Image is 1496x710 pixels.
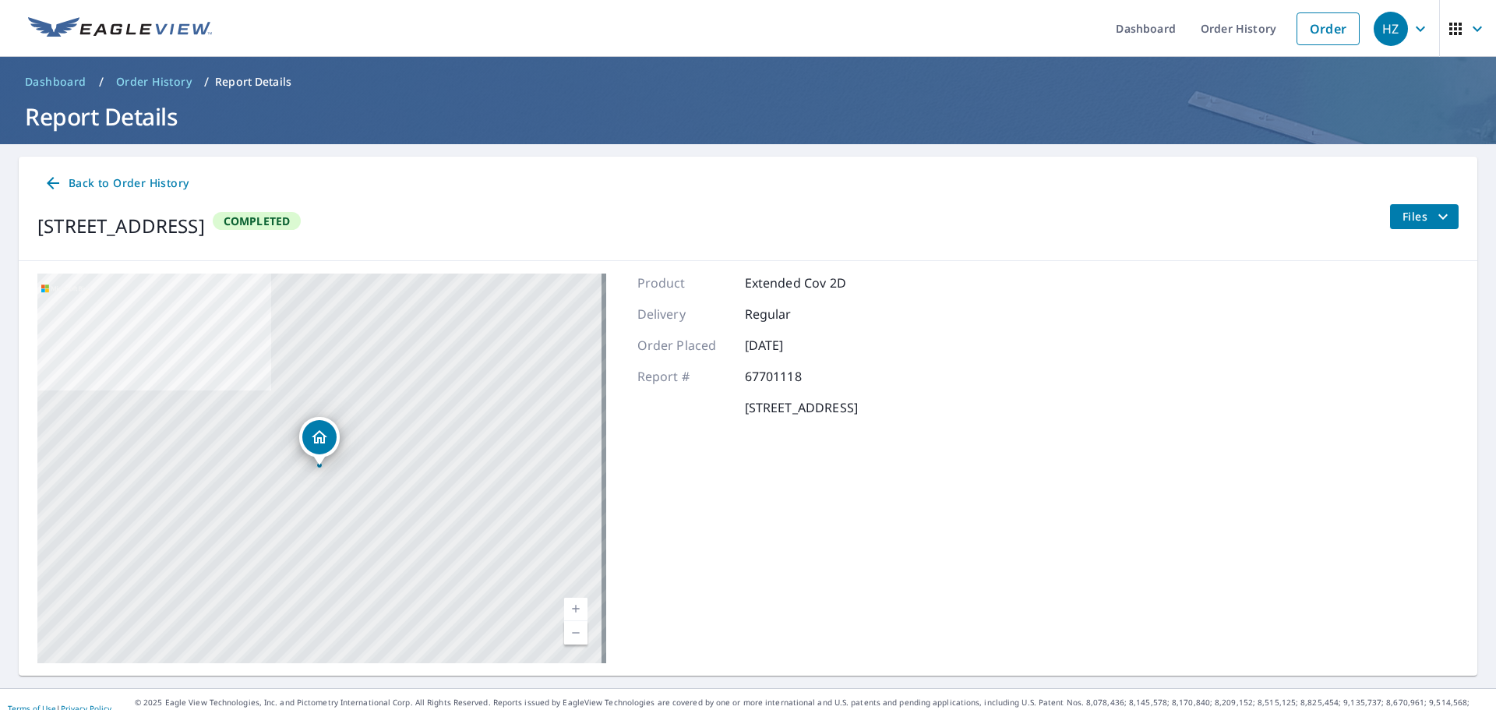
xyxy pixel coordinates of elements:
[1402,207,1452,226] span: Files
[37,169,195,198] a: Back to Order History
[28,17,212,41] img: EV Logo
[37,212,205,240] div: [STREET_ADDRESS]
[204,72,209,91] li: /
[99,72,104,91] li: /
[1297,12,1360,45] a: Order
[116,74,192,90] span: Order History
[637,274,731,292] p: Product
[564,598,587,621] a: Current Level 17, Zoom In
[44,174,189,193] span: Back to Order History
[19,101,1477,132] h1: Report Details
[19,69,1477,94] nav: breadcrumb
[215,74,291,90] p: Report Details
[1374,12,1408,46] div: HZ
[637,367,731,386] p: Report #
[214,214,300,228] span: Completed
[110,69,198,94] a: Order History
[637,336,731,355] p: Order Placed
[637,305,731,323] p: Delivery
[745,398,858,417] p: [STREET_ADDRESS]
[19,69,93,94] a: Dashboard
[1389,204,1459,229] button: filesDropdownBtn-67701118
[745,274,846,292] p: Extended Cov 2D
[745,367,838,386] p: 67701118
[564,621,587,645] a: Current Level 17, Zoom Out
[25,74,86,90] span: Dashboard
[745,305,838,323] p: Regular
[299,417,340,465] div: Dropped pin, building 1, Residential property, W3786 Heintown Rd Loyal, WI 54446
[745,336,838,355] p: [DATE]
